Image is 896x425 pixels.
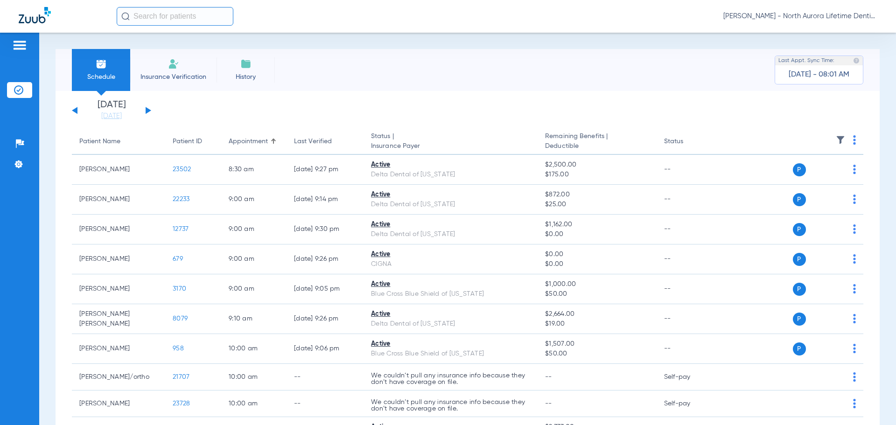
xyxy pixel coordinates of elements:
[853,224,856,234] img: group-dot-blue.svg
[84,100,140,121] li: [DATE]
[371,279,530,289] div: Active
[72,185,165,215] td: [PERSON_NAME]
[853,57,860,64] img: last sync help info
[657,215,720,244] td: --
[793,283,806,296] span: P
[853,399,856,408] img: group-dot-blue.svg
[793,342,806,355] span: P
[221,304,287,334] td: 9:10 AM
[221,215,287,244] td: 9:00 AM
[371,230,530,239] div: Delta Dental of [US_STATE]
[545,279,649,289] span: $1,000.00
[371,141,530,151] span: Insurance Payer
[287,304,364,334] td: [DATE] 9:26 PM
[12,40,27,51] img: hamburger-icon
[72,215,165,244] td: [PERSON_NAME]
[853,372,856,382] img: group-dot-blue.svg
[173,286,186,292] span: 3170
[173,256,183,262] span: 679
[793,193,806,206] span: P
[778,56,834,65] span: Last Appt. Sync Time:
[545,160,649,170] span: $2,500.00
[545,289,649,299] span: $50.00
[789,70,849,79] span: [DATE] - 08:01 AM
[72,304,165,334] td: [PERSON_NAME] [PERSON_NAME]
[371,289,530,299] div: Blue Cross Blue Shield of [US_STATE]
[96,58,107,70] img: Schedule
[853,135,856,145] img: group-dot-blue.svg
[19,7,51,23] img: Zuub Logo
[221,364,287,390] td: 10:00 AM
[545,259,649,269] span: $0.00
[793,253,806,266] span: P
[137,72,210,82] span: Insurance Verification
[221,185,287,215] td: 9:00 AM
[545,309,649,319] span: $2,664.00
[371,190,530,200] div: Active
[371,200,530,209] div: Delta Dental of [US_STATE]
[793,223,806,236] span: P
[364,129,538,155] th: Status |
[371,170,530,180] div: Delta Dental of [US_STATE]
[72,390,165,417] td: [PERSON_NAME]
[371,399,530,412] p: We couldn’t pull any insurance info because they don’t have coverage on file.
[240,58,252,70] img: History
[853,165,856,174] img: group-dot-blue.svg
[371,259,530,269] div: CIGNA
[545,400,552,407] span: --
[121,12,130,21] img: Search Icon
[173,315,188,322] span: 8079
[371,250,530,259] div: Active
[173,137,214,146] div: Patient ID
[79,137,120,146] div: Patient Name
[545,230,649,239] span: $0.00
[657,129,720,155] th: Status
[117,7,233,26] input: Search for patients
[371,319,530,329] div: Delta Dental of [US_STATE]
[287,185,364,215] td: [DATE] 9:14 PM
[84,111,140,121] a: [DATE]
[657,334,720,364] td: --
[723,12,877,21] span: [PERSON_NAME] - North Aurora Lifetime Dentistry
[173,226,189,232] span: 12737
[371,160,530,170] div: Active
[287,215,364,244] td: [DATE] 9:30 PM
[173,345,184,352] span: 958
[657,364,720,390] td: Self-pay
[545,141,649,151] span: Deductible
[168,58,179,70] img: Manual Insurance Verification
[657,274,720,304] td: --
[221,334,287,364] td: 10:00 AM
[545,339,649,349] span: $1,507.00
[79,72,123,82] span: Schedule
[657,390,720,417] td: Self-pay
[853,284,856,293] img: group-dot-blue.svg
[657,244,720,274] td: --
[545,319,649,329] span: $19.00
[853,254,856,264] img: group-dot-blue.svg
[371,309,530,319] div: Active
[287,334,364,364] td: [DATE] 9:06 PM
[72,155,165,185] td: [PERSON_NAME]
[793,163,806,176] span: P
[545,349,649,359] span: $50.00
[72,364,165,390] td: [PERSON_NAME]/ortho
[545,250,649,259] span: $0.00
[173,137,202,146] div: Patient ID
[72,244,165,274] td: [PERSON_NAME]
[853,344,856,353] img: group-dot-blue.svg
[221,244,287,274] td: 9:00 AM
[371,372,530,385] p: We couldn’t pull any insurance info because they don’t have coverage on file.
[173,400,190,407] span: 23728
[79,137,158,146] div: Patient Name
[545,170,649,180] span: $175.00
[545,190,649,200] span: $872.00
[545,220,649,230] span: $1,162.00
[657,304,720,334] td: --
[72,334,165,364] td: [PERSON_NAME]
[229,137,268,146] div: Appointment
[221,274,287,304] td: 9:00 AM
[836,135,845,145] img: filter.svg
[793,313,806,326] span: P
[545,200,649,209] span: $25.00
